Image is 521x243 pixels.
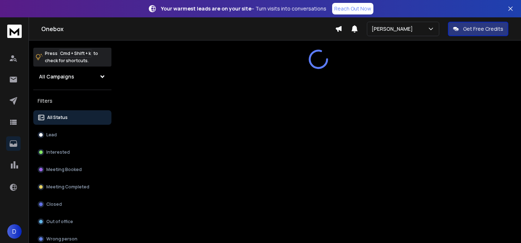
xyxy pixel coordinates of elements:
strong: Your warmest leads are on your site [161,5,251,12]
button: All Campaigns [33,69,111,84]
h1: All Campaigns [39,73,74,80]
button: Get Free Credits [448,22,508,36]
h1: Onebox [41,25,335,33]
p: [PERSON_NAME] [372,25,416,33]
p: Out of office [46,219,73,225]
button: All Status [33,110,111,125]
button: Closed [33,197,111,212]
p: Press to check for shortcuts. [45,50,98,64]
button: Out of office [33,214,111,229]
p: Reach Out Now [334,5,371,12]
p: Lead [46,132,57,138]
p: – Turn visits into conversations [161,5,326,12]
button: Lead [33,128,111,142]
h3: Filters [33,96,111,106]
p: Meeting Completed [46,184,89,190]
span: Cmd + Shift + k [59,49,92,57]
p: Interested [46,149,70,155]
img: logo [7,25,22,38]
button: D [7,224,22,239]
p: Wrong person [46,236,77,242]
button: Meeting Booked [33,162,111,177]
p: Get Free Credits [463,25,503,33]
button: Interested [33,145,111,159]
button: Meeting Completed [33,180,111,194]
p: Meeting Booked [46,167,82,172]
p: All Status [47,115,68,120]
p: Closed [46,201,62,207]
a: Reach Out Now [332,3,373,14]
